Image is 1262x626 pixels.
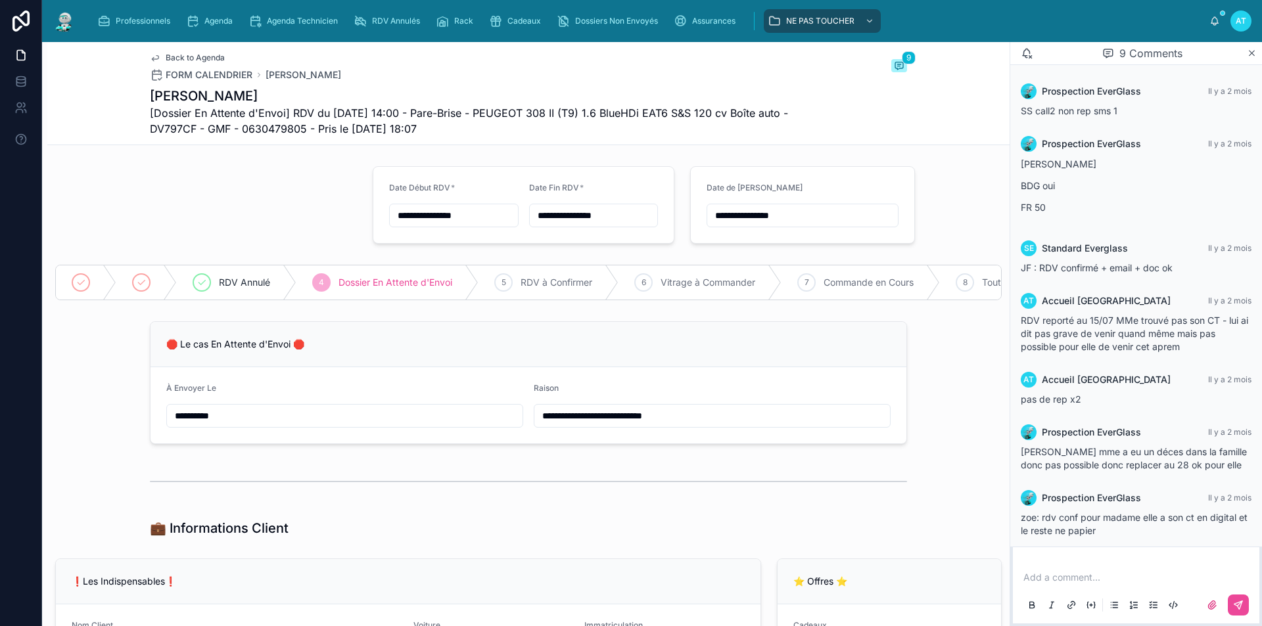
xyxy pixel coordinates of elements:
[350,9,429,33] a: RDV Annulés
[1208,243,1251,253] span: Il y a 2 mois
[963,277,968,288] span: 8
[1042,242,1128,255] span: Standard Everglass
[764,9,881,33] a: NE PAS TOUCHER
[389,183,450,192] span: Date Début RDV
[1021,393,1081,405] span: pas de rep x2
[786,16,854,26] span: NE PAS TOUCHER
[166,338,304,349] span: 🛑 Le cas En Attente d'Envoi 🛑
[150,53,225,63] a: Back to Agenda
[432,9,482,33] a: Rack
[166,68,252,81] span: FORM CALENDRIER
[1023,374,1034,385] span: AT
[1236,16,1246,26] span: AT
[150,68,252,81] a: FORM CALENDRIER
[521,276,592,289] span: RDV à Confirmer
[529,183,579,192] span: Date Fin RDV
[72,575,176,587] span: ❗Les Indispensables❗
[1208,493,1251,503] span: Il y a 2 mois
[1021,105,1117,116] span: SS call2 non rep sms 1
[902,51,916,64] span: 9
[575,16,658,26] span: Dossiers Non Envoyés
[502,277,506,288] span: 5
[219,276,270,289] span: RDV Annulé
[93,9,179,33] a: Professionnels
[166,383,216,393] span: À Envoyer Le
[1021,179,1251,192] p: BDG oui
[1208,374,1251,384] span: Il y a 2 mois
[204,16,233,26] span: Agenda
[1021,315,1248,352] span: RDV reporté au 15/07 MMe trouvé pas son CT - lui ai dit pas grave de venir quand même mais pas po...
[670,9,745,33] a: Assurances
[1119,45,1182,61] span: 9 Comments
[553,9,667,33] a: Dossiers Non Envoyés
[116,16,170,26] span: Professionnels
[805,277,809,288] span: 7
[1042,426,1141,439] span: Prospection EverGlass
[150,519,289,537] h1: 💼 Informations Client
[534,383,559,393] span: Raison
[150,87,808,105] h1: [PERSON_NAME]
[166,53,225,63] span: Back to Agenda
[182,9,242,33] a: Agenda
[707,183,803,192] span: Date de [PERSON_NAME]
[642,277,646,288] span: 6
[982,276,1157,289] span: Tout Bon | Décla à [GEOGRAPHIC_DATA]
[1042,294,1171,307] span: Accueil [GEOGRAPHIC_DATA]
[1023,296,1034,306] span: AT
[1021,200,1251,214] p: FR 50
[793,575,847,587] span: ⭐ Offres ⭐
[319,277,324,288] span: 4
[1042,491,1141,504] span: Prospection EverGlass
[1208,86,1251,96] span: Il y a 2 mois
[661,276,755,289] span: Vitrage à Commander
[692,16,736,26] span: Assurances
[1021,446,1247,470] span: [PERSON_NAME] mme a eu un déces dans la famille donc pas possible donc replacer au 28 ok pour elle
[266,68,341,81] a: [PERSON_NAME]
[1021,512,1248,536] span: zoe: rdv conf pour madame elle a son ct en digital et le reste ne papier
[1021,157,1251,171] p: [PERSON_NAME]
[150,105,808,137] span: [Dossier En Attente d'Envoi] RDV du [DATE] 14:00 - Pare-Brise - PEUGEOT 308 II (T9) 1.6 BlueHDi E...
[1024,243,1034,254] span: SE
[1042,85,1141,98] span: Prospection EverGlass
[507,16,541,26] span: Cadeaux
[1042,137,1141,150] span: Prospection EverGlass
[372,16,420,26] span: RDV Annulés
[1208,296,1251,305] span: Il y a 2 mois
[891,59,907,75] button: 9
[339,276,452,289] span: Dossier En Attente d'Envoi
[454,16,473,26] span: Rack
[1208,427,1251,437] span: Il y a 2 mois
[1021,262,1173,273] span: JF : RDV confirmé + email + doc ok
[1208,139,1251,148] span: Il y a 2 mois
[485,9,550,33] a: Cadeaux
[1042,373,1171,386] span: Accueil [GEOGRAPHIC_DATA]
[87,7,1209,35] div: scrollable content
[824,276,914,289] span: Commande en Cours
[53,11,76,32] img: App logo
[267,16,338,26] span: Agenda Technicien
[245,9,347,33] a: Agenda Technicien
